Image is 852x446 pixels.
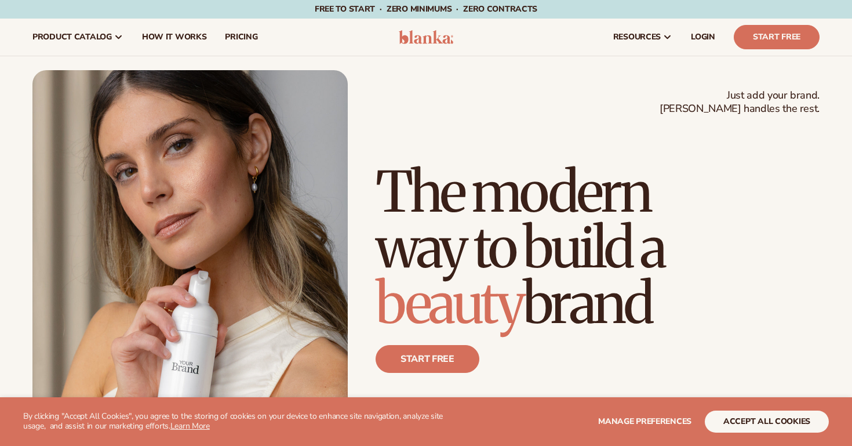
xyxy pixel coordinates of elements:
[133,19,216,56] a: How It Works
[604,19,682,56] a: resources
[555,396,642,422] p: 450+
[170,420,210,432] a: Learn More
[613,32,661,42] span: resources
[399,30,454,44] img: logo
[315,3,537,14] span: Free to start · ZERO minimums · ZERO contracts
[691,32,715,42] span: LOGIN
[598,416,691,427] span: Manage preferences
[225,32,257,42] span: pricing
[376,269,523,338] span: beauty
[734,25,820,49] a: Start Free
[376,345,479,373] a: Start free
[32,32,112,42] span: product catalog
[216,19,267,56] a: pricing
[23,412,453,432] p: By clicking "Accept All Cookies", you agree to the storing of cookies on your device to enhance s...
[682,19,724,56] a: LOGIN
[660,89,820,116] span: Just add your brand. [PERSON_NAME] handles the rest.
[705,411,829,433] button: accept all cookies
[458,396,531,422] p: 4.9
[376,164,820,331] h1: The modern way to build a brand
[23,19,133,56] a: product catalog
[598,411,691,433] button: Manage preferences
[142,32,207,42] span: How It Works
[376,396,435,422] p: 100K+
